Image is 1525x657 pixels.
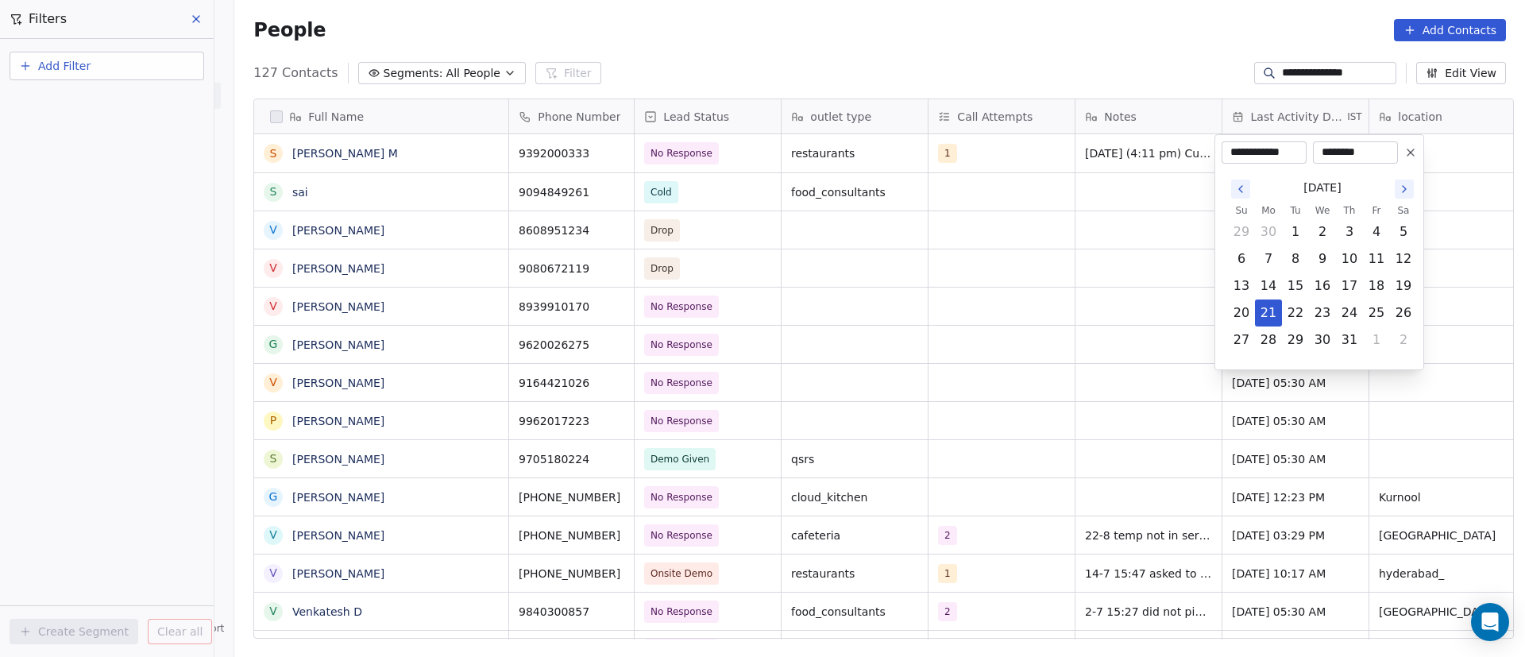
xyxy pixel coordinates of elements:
button: Saturday, July 12th, 2025 [1391,246,1416,272]
button: Monday, June 30th, 2025 [1256,219,1281,245]
button: Wednesday, July 23rd, 2025 [1310,300,1335,326]
button: Thursday, July 10th, 2025 [1337,246,1362,272]
th: Wednesday [1309,203,1336,218]
button: Tuesday, July 15th, 2025 [1283,273,1308,299]
button: Saturday, August 2nd, 2025 [1391,327,1416,353]
button: Wednesday, July 9th, 2025 [1310,246,1335,272]
th: Friday [1363,203,1390,218]
button: Friday, July 18th, 2025 [1364,273,1389,299]
button: Monday, July 28th, 2025 [1256,327,1281,353]
button: Friday, July 25th, 2025 [1364,300,1389,326]
button: Thursday, July 17th, 2025 [1337,273,1362,299]
button: Thursday, July 31st, 2025 [1337,327,1362,353]
th: Saturday [1390,203,1417,218]
button: Wednesday, July 16th, 2025 [1310,273,1335,299]
button: Thursday, July 3rd, 2025 [1337,219,1362,245]
th: Monday [1255,203,1282,218]
button: Tuesday, July 1st, 2025 [1283,219,1308,245]
button: Go to the Next Month [1395,180,1414,199]
button: Sunday, July 6th, 2025 [1229,246,1254,272]
button: Friday, July 4th, 2025 [1364,219,1389,245]
button: Tuesday, July 8th, 2025 [1283,246,1308,272]
th: Thursday [1336,203,1363,218]
span: [DATE] [1303,180,1341,196]
button: Go to the Previous Month [1231,180,1250,199]
button: Friday, August 1st, 2025 [1364,327,1389,353]
button: Saturday, July 5th, 2025 [1391,219,1416,245]
button: Monday, July 21st, 2025, selected [1256,300,1281,326]
button: Friday, July 11th, 2025 [1364,246,1389,272]
button: Monday, July 14th, 2025 [1256,273,1281,299]
button: Wednesday, July 2nd, 2025 [1310,219,1335,245]
button: Tuesday, July 29th, 2025 [1283,327,1308,353]
button: Sunday, June 29th, 2025 [1229,219,1254,245]
button: Sunday, July 27th, 2025 [1229,327,1254,353]
button: Monday, July 7th, 2025 [1256,246,1281,272]
button: Saturday, July 19th, 2025 [1391,273,1416,299]
button: Tuesday, July 22nd, 2025 [1283,300,1308,326]
th: Sunday [1228,203,1255,218]
th: Tuesday [1282,203,1309,218]
button: Sunday, July 13th, 2025 [1229,273,1254,299]
button: Wednesday, July 30th, 2025 [1310,327,1335,353]
button: Thursday, July 24th, 2025 [1337,300,1362,326]
button: Sunday, July 20th, 2025 [1229,300,1254,326]
button: Saturday, July 26th, 2025 [1391,300,1416,326]
table: July 2025 [1228,203,1417,354]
